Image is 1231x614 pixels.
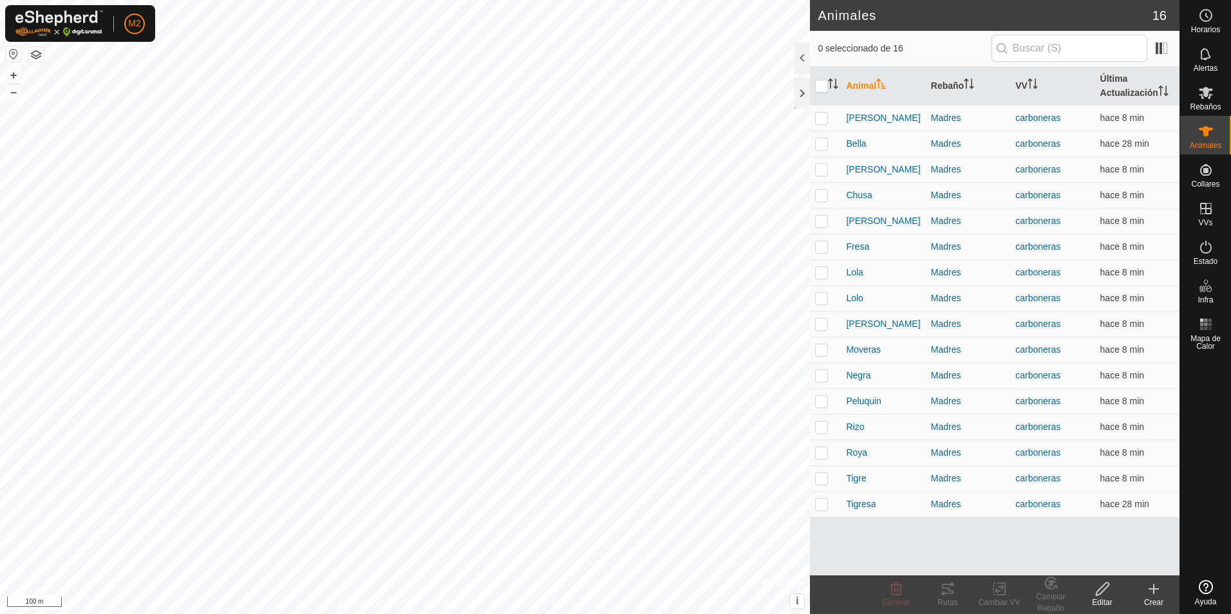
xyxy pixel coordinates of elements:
[1100,293,1144,303] span: 15 oct 2025, 12:45
[1198,296,1213,304] span: Infra
[846,292,863,305] span: Lolo
[1190,103,1221,111] span: Rebaños
[922,597,973,608] div: Rutas
[846,137,866,151] span: Bella
[1183,335,1228,350] span: Mapa de Calor
[1194,64,1217,72] span: Alertas
[931,214,1005,228] div: Madres
[1100,499,1149,509] span: 15 oct 2025, 12:25
[28,47,44,62] button: Capas del Mapa
[1100,267,1144,277] span: 15 oct 2025, 12:45
[1180,575,1231,611] a: Ayuda
[846,395,881,408] span: Peluquin
[1015,499,1060,509] a: carboneras
[931,137,1005,151] div: Madres
[1100,241,1144,252] span: 15 oct 2025, 12:45
[846,472,866,485] span: Tigre
[876,80,887,91] p-sorticon: Activar para ordenar
[931,317,1005,331] div: Madres
[931,446,1005,460] div: Madres
[1015,422,1060,432] a: carboneras
[128,17,140,30] span: M2
[6,46,21,62] button: Restablecer Mapa
[818,42,991,55] span: 0 seleccionado de 16
[1015,396,1060,406] a: carboneras
[1028,80,1038,91] p-sorticon: Activar para ordenar
[1015,216,1060,226] a: carboneras
[931,163,1005,176] div: Madres
[1100,190,1144,200] span: 15 oct 2025, 12:45
[1015,370,1060,380] a: carboneras
[991,35,1147,62] input: Buscar (S)
[973,597,1025,608] div: Cambiar VV
[1100,396,1144,406] span: 15 oct 2025, 12:45
[818,8,1152,23] h2: Animales
[1015,190,1060,200] a: carboneras
[6,68,21,83] button: +
[1100,370,1144,380] span: 15 oct 2025, 12:45
[846,163,920,176] span: [PERSON_NAME]
[1100,473,1144,483] span: 15 oct 2025, 12:45
[846,240,869,254] span: Fresa
[1025,591,1076,614] div: Cambiar Rebaño
[846,214,920,228] span: [PERSON_NAME]
[1198,219,1212,227] span: VVs
[1015,164,1060,174] a: carboneras
[1015,241,1060,252] a: carboneras
[1015,447,1060,458] a: carboneras
[1015,344,1060,355] a: carboneras
[1158,88,1169,98] p-sorticon: Activar para ordenar
[428,597,471,609] a: Contáctenos
[931,343,1005,357] div: Madres
[931,111,1005,125] div: Madres
[931,292,1005,305] div: Madres
[846,189,872,202] span: Chusa
[931,472,1005,485] div: Madres
[828,80,838,91] p-sorticon: Activar para ordenar
[1015,267,1060,277] a: carboneras
[846,266,863,279] span: Lola
[15,10,103,37] img: Logo Gallagher
[1076,597,1128,608] div: Editar
[1191,180,1219,188] span: Collares
[964,80,974,91] p-sorticon: Activar para ordenar
[1152,6,1167,25] span: 16
[926,67,1010,106] th: Rebaño
[846,446,867,460] span: Roya
[931,420,1005,434] div: Madres
[931,266,1005,279] div: Madres
[1100,216,1144,226] span: 15 oct 2025, 12:45
[882,598,910,607] span: Eliminar
[1095,67,1179,106] th: Última Actualización
[931,240,1005,254] div: Madres
[1100,422,1144,432] span: 15 oct 2025, 12:45
[1100,164,1144,174] span: 15 oct 2025, 12:45
[796,595,798,606] span: i
[846,420,864,434] span: Rizo
[1015,138,1060,149] a: carboneras
[931,189,1005,202] div: Madres
[846,343,881,357] span: Moveras
[841,67,925,106] th: Animal
[1100,319,1144,329] span: 15 oct 2025, 12:45
[1190,142,1221,149] span: Animales
[931,498,1005,511] div: Madres
[1191,26,1220,33] span: Horarios
[6,84,21,100] button: –
[1015,113,1060,123] a: carboneras
[931,369,1005,382] div: Madres
[1015,473,1060,483] a: carboneras
[1100,138,1149,149] span: 15 oct 2025, 12:25
[1100,344,1144,355] span: 15 oct 2025, 12:45
[1195,598,1217,606] span: Ayuda
[846,369,870,382] span: Negra
[1010,67,1095,106] th: VV
[339,597,413,609] a: Política de Privacidad
[846,111,920,125] span: [PERSON_NAME]
[790,594,804,608] button: i
[1194,257,1217,265] span: Estado
[846,317,920,331] span: [PERSON_NAME]
[1015,293,1060,303] a: carboneras
[931,395,1005,408] div: Madres
[1015,319,1060,329] a: carboneras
